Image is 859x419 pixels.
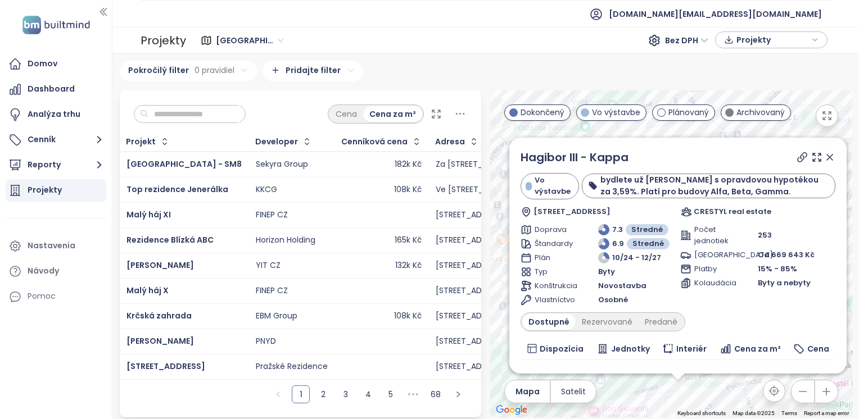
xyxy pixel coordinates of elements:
div: [STREET_ADDRESS] [436,286,508,296]
span: Plánovaný [668,106,709,119]
span: Vo výstavbe [592,106,640,119]
div: [STREET_ADDRESS] [436,235,508,245]
a: Terms (opens in new tab) [781,410,797,416]
button: Reporty [6,154,106,176]
span: 6.9 [612,238,624,249]
span: Archivovaný [736,106,785,119]
a: 4 [360,386,377,403]
button: Mapa [505,380,550,403]
span: right [455,391,462,398]
a: Analýza trhu [6,103,106,126]
button: Satelit [551,380,596,403]
div: Developer [255,138,298,145]
td: 62.9 m² [656,360,713,384]
div: [STREET_ADDRESS] [436,261,508,271]
a: 2 [315,386,332,403]
div: Rezervované [576,314,639,330]
span: Satelit [561,385,586,398]
a: Hagibor III - Kappa [521,149,629,165]
span: Stredné [632,238,664,249]
span: ••• [404,385,422,403]
span: Praha [216,32,283,49]
span: Konštrukcia [535,280,573,292]
div: Adresa [435,138,465,145]
a: Návody [6,260,106,283]
a: Top rezidence Jenerálka [126,184,228,195]
img: Google [493,403,530,417]
button: right [449,385,467,403]
a: 5 [382,386,399,403]
li: 68 [427,385,445,403]
a: Rezidence Blízká ABC [126,234,214,245]
span: 0 pravidiel [195,64,234,76]
div: Za [STREET_ADDRESS] [436,160,520,170]
span: Bez DPH [665,32,708,49]
div: EBM Group [256,311,297,321]
div: Pridajte filter [263,61,363,81]
span: left [275,391,282,398]
span: 15% - 85% [758,263,797,274]
span: Platby [694,263,733,275]
a: 68 [427,386,444,403]
span: Byty [598,266,615,277]
span: Byty a nebyty [758,277,811,289]
a: Malý háj X [126,285,169,296]
span: Kolaudácia [694,277,733,289]
div: Predané [639,314,684,330]
span: Mapa [516,385,540,398]
span: [PERSON_NAME] [126,259,194,271]
span: Stredné [631,224,663,235]
div: 108k Kč [394,311,422,321]
span: Dispozícia [540,343,584,355]
div: KKCG [256,185,277,195]
li: 2 [314,385,332,403]
a: Projekty [6,179,106,202]
div: [STREET_ADDRESS] [436,311,508,321]
button: left [269,385,287,403]
div: Dostupné [522,314,576,330]
span: Vlastníctvo [535,294,573,306]
a: 3 [337,386,354,403]
a: [STREET_ADDRESS] [126,361,205,372]
span: Vo výstavbe [535,175,572,197]
a: [PERSON_NAME] [126,335,194,347]
li: 5 [382,385,400,403]
div: Projekt [126,138,156,145]
span: Cena [807,343,829,355]
a: Nastavenia [6,235,106,257]
span: Cena za m² [734,343,780,355]
button: Keyboard shortcuts [677,409,726,417]
span: CRESTYL real estate [693,206,771,217]
div: Návody [28,264,59,278]
a: [GEOGRAPHIC_DATA] - SM8 [126,158,242,170]
div: FINEP CZ [256,210,288,220]
div: button [721,31,821,48]
a: Report a map error [804,410,849,416]
div: 132k Kč [395,261,422,271]
div: Cenníková cena [341,138,408,145]
div: Dashboard [28,82,75,96]
div: Domov [28,57,57,71]
b: bydlete už [PERSON_NAME] s opravdovou hypotékou za 3,59%. Platí pro budovy Alfa, Beta, Gamma. [600,174,819,197]
span: Osobné [598,294,628,306]
a: 1 [292,386,309,403]
div: 108k Kč [394,185,422,195]
span: Krčská zahrada [126,310,192,321]
span: Jednotky [611,343,650,355]
img: logo [19,13,93,37]
li: Predchádzajúca strana [269,385,287,403]
div: FINEP CZ [256,286,288,296]
div: PNYD [256,336,276,347]
span: Štandardy [535,238,573,249]
span: Projekty [736,31,809,48]
span: Malý háj XI [126,209,171,220]
div: [STREET_ADDRESS] [436,336,508,347]
div: 165k Kč [395,235,422,245]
